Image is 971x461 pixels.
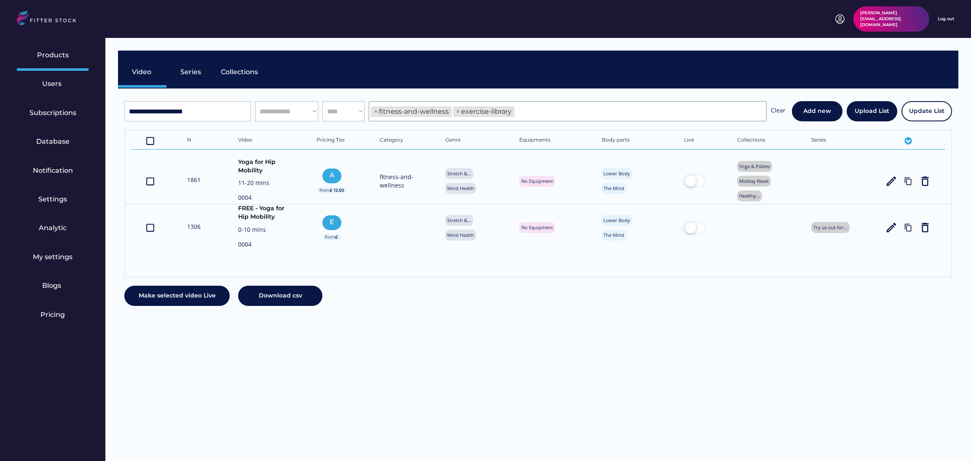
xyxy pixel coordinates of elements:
iframe: chat widget [936,427,963,453]
img: LOGO.svg [17,11,83,28]
div: Stretch &... [447,217,471,223]
div: Mind Health [447,232,474,238]
div: 1306 [187,222,206,231]
text: crop_din [145,222,156,233]
div: My settings [33,252,72,262]
button: Download csv [238,286,322,306]
div: Analytic [39,223,67,233]
div: Yoga for Hip Mobility [238,158,284,174]
div: Lower Body [604,217,630,223]
div: Genre [445,137,488,145]
div: Notification [33,166,73,175]
div: Blogs [42,281,63,290]
span: × [374,108,378,115]
button: crop_din [145,175,156,188]
div: Collections [737,137,779,145]
div: Body parts [602,137,652,145]
li: fitness-and-wellness [371,107,451,117]
button: delete_outline [919,175,931,188]
text: crop_din [145,176,156,186]
div: £ [335,234,339,240]
div: Pricing Tier [317,137,348,145]
div: Clear [771,106,786,117]
div: Collections [221,67,258,77]
button: crop_din [145,221,156,234]
div: from [319,188,330,193]
div: Category [380,137,413,145]
div: Settings [38,195,67,204]
button: Update List [901,101,952,121]
div: 1861 [187,176,206,184]
img: profile-circle.svg [835,14,845,24]
div: Live [684,137,705,145]
div: Yoga & Pilates [739,163,770,169]
div: [PERSON_NAME][EMAIL_ADDRESS][DOMAIN_NAME] [860,10,923,28]
div: The Mind [604,185,624,191]
div: fitness-and-wellness [380,173,413,189]
div: FREE - Yoga for Hip Mobility [238,204,284,221]
button: Add new [792,101,842,121]
button: Upload List [847,101,897,121]
div: from [325,234,335,240]
div: £ 12.50 [330,188,344,193]
div: 11-20 mins [238,179,284,189]
div: Lower Body [604,170,630,177]
div: Pricing [40,310,65,319]
div: A [325,171,339,180]
div: Stretch &... [447,170,471,177]
div: No Equipment [521,224,553,230]
div: 0004 [238,193,284,204]
div: Video [132,67,153,77]
div: Healthy... [739,193,760,199]
button: Make selected video Live [124,286,230,306]
span: × [456,108,460,115]
div: Equipments [519,137,570,145]
div: Video [238,137,284,145]
div: Users [42,79,63,88]
div: Series [811,137,853,145]
div: Try us out for... [813,224,848,230]
button: edit [885,221,898,234]
div: N [187,137,206,145]
div: Mind Health [447,185,474,191]
li: exercise-library [453,107,514,117]
div: Midday Reset [739,178,769,184]
div: Database [36,137,70,146]
div: Subscriptions [30,108,76,118]
div: No Equipment [521,178,553,184]
div: 0-10 mins [238,225,284,236]
text: crop_din [145,136,156,146]
div: E [325,217,339,227]
div: Log out [938,16,954,22]
button: edit [885,175,898,188]
button: crop_din [145,134,156,147]
div: Series [180,67,201,77]
div: Products [37,51,69,60]
div: 0004 [238,240,284,251]
button: delete_outline [919,221,931,234]
div: The Mind [604,232,624,238]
